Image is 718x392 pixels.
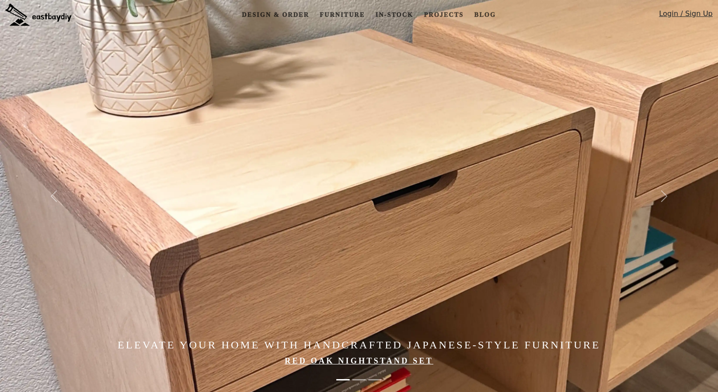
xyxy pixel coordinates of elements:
[471,7,499,23] a: Blog
[372,7,417,23] a: In-stock
[238,7,313,23] a: Design & Order
[336,375,350,385] button: Elevate Your Home with Handcrafted Japanese-Style Furniture
[352,375,366,385] button: Made in the Bay Area
[420,7,467,23] a: Projects
[368,375,382,385] button: Made in the Bay Area
[108,339,610,352] h4: Elevate Your Home with Handcrafted Japanese-Style Furniture
[285,356,433,365] a: Red Oak Nightstand Set
[5,4,72,26] img: eastbaydiy
[659,8,713,23] a: Login / Sign Up
[316,7,368,23] a: Furniture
